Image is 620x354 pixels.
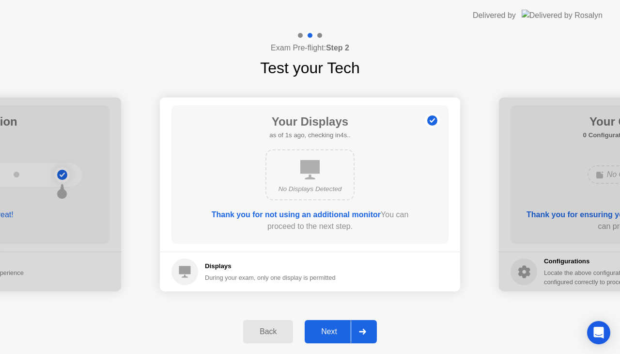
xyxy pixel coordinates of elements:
[305,320,377,343] button: Next
[212,210,381,219] b: Thank you for not using an additional monitor
[473,10,516,21] div: Delivered by
[205,261,336,271] h5: Displays
[274,184,346,194] div: No Displays Detected
[246,327,290,336] div: Back
[260,56,360,80] h1: Test your Tech
[308,327,351,336] div: Next
[269,130,350,140] h5: as of 1s ago, checking in4s..
[326,44,349,52] b: Step 2
[271,42,349,54] h4: Exam Pre-flight:
[587,321,610,344] div: Open Intercom Messenger
[205,273,336,282] div: During your exam, only one display is permitted
[269,113,350,130] h1: Your Displays
[243,320,293,343] button: Back
[522,10,603,21] img: Delivered by Rosalyn
[199,209,421,232] div: You can proceed to the next step.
